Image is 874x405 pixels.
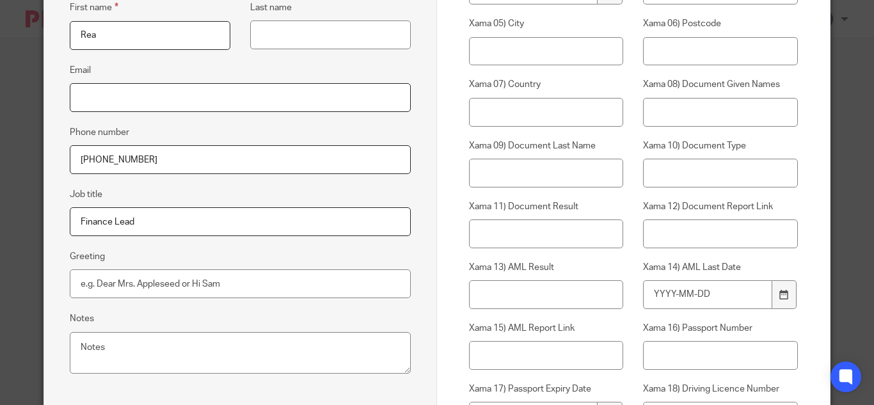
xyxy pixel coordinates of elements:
label: Xama 09) Document Last Name [469,139,623,152]
label: Xama 08) Document Given Names [643,78,797,91]
label: Notes [70,312,94,325]
input: YYYY-MM-DD [643,280,772,309]
label: Xama 17) Passport Expiry Date [469,383,623,395]
label: Xama 12) Document Report Link [643,200,797,213]
label: Xama 10) Document Type [643,139,797,152]
label: Xama 06) Postcode [643,17,797,30]
label: Last name [250,1,292,14]
label: Xama 16) Passport Number [643,322,797,335]
label: Xama 15) AML Report Link [469,322,623,335]
label: Xama 07) Country [469,78,623,91]
label: Xama 11) Document Result [469,200,623,213]
label: Greeting [70,250,105,263]
label: Xama 05) City [469,17,623,30]
label: Xama 14) AML Last Date [643,261,797,274]
label: Email [70,64,91,77]
label: Phone number [70,126,129,139]
input: e.g. Dear Mrs. Appleseed or Hi Sam [70,269,411,298]
label: Xama 13) AML Result [469,261,623,274]
label: Job title [70,188,102,201]
label: Xama 18) Driving Licence Number [643,383,797,395]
